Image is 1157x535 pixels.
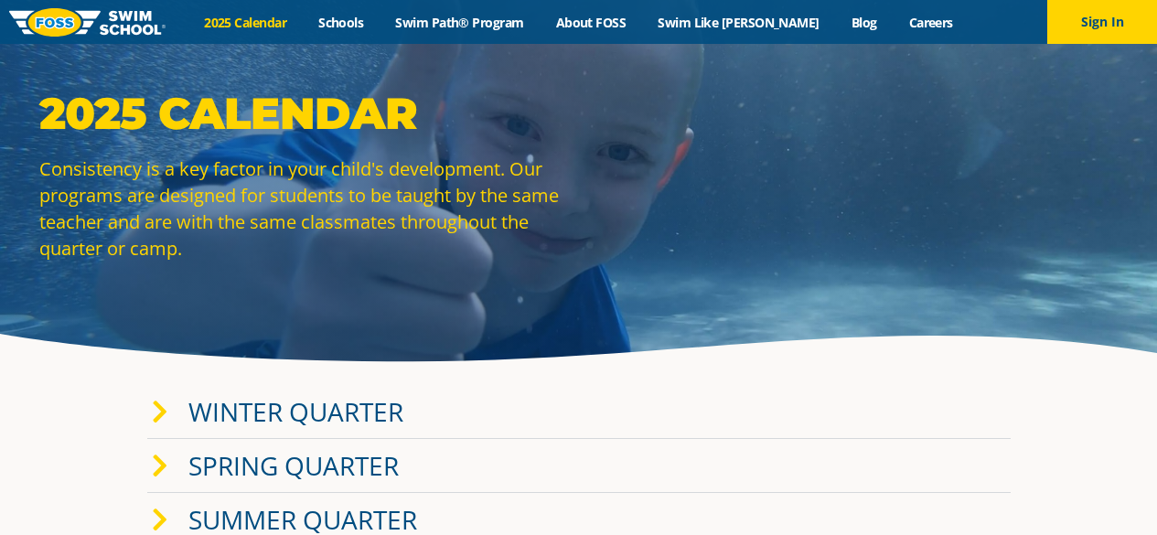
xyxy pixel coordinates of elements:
a: Winter Quarter [188,394,403,429]
a: About FOSS [540,14,642,31]
a: Swim Like [PERSON_NAME] [642,14,836,31]
div: TOP [36,476,57,504]
img: FOSS Swim School Logo [9,8,166,37]
a: Blog [835,14,893,31]
a: Careers [893,14,969,31]
p: Consistency is a key factor in your child's development. Our programs are designed for students t... [39,155,570,262]
a: Schools [303,14,380,31]
a: Swim Path® Program [380,14,540,31]
a: 2025 Calendar [188,14,303,31]
a: Spring Quarter [188,448,399,483]
strong: 2025 Calendar [39,87,417,140]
